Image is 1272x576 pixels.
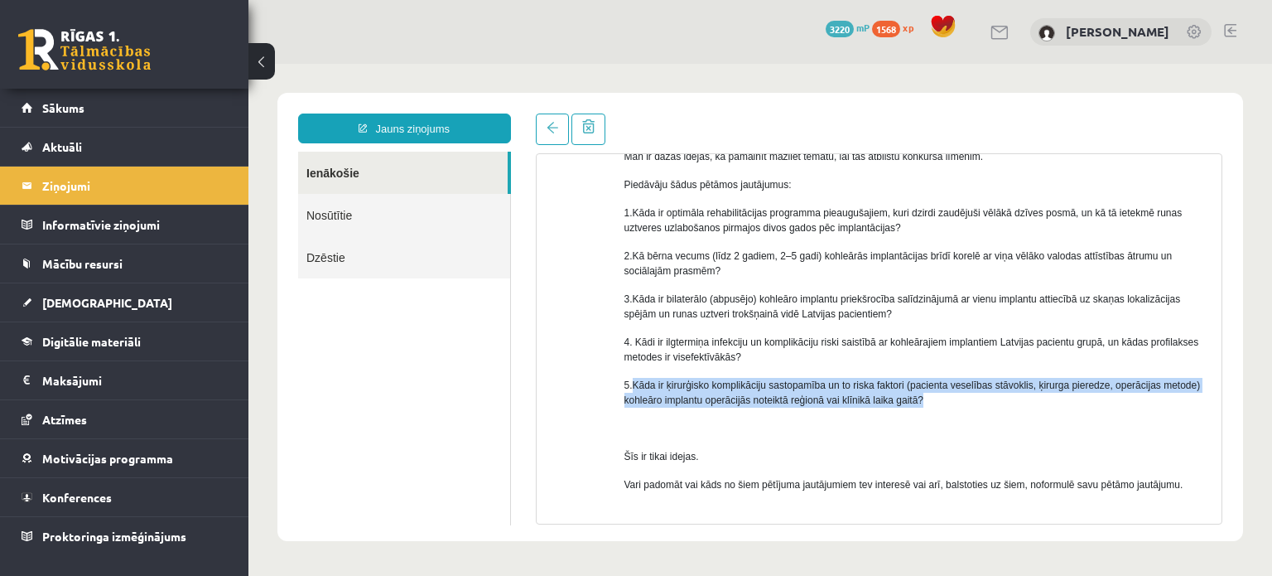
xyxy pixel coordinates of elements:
[22,283,228,322] a: [DEMOGRAPHIC_DATA]
[22,361,228,399] a: Maksājumi
[42,167,228,205] legend: Ziņojumi
[22,517,228,555] a: Proktoringa izmēģinājums
[22,206,228,244] a: Informatīvie ziņojumi
[376,114,961,128] p: Piedāvāju šādus pētāmos jautājumus:
[22,89,228,127] a: Sākums
[50,50,263,80] a: Jauns ziņojums
[376,385,961,400] p: Šīs ir tikai idejas.
[376,271,961,301] p: 4. Kādi ir ilgtermiņa infekciju un komplikāciju riski saistībā ar kohleārajiem implantiem Latvija...
[42,334,141,349] span: Digitālie materiāli
[22,478,228,516] a: Konferences
[872,21,922,34] a: 1568 xp
[1066,23,1169,40] a: [PERSON_NAME]
[872,21,900,37] span: 1568
[826,21,870,34] a: 3220 mP
[376,185,961,215] p: 2.Kā bērna vecums (līdz 2 gadiem, 2–5 gadi) kohleārās implantācijas brīdī korelē ar viņa vēlāko v...
[42,139,82,154] span: Aktuāli
[22,322,228,361] a: Digitālie materiāli
[42,256,123,271] span: Mācību resursi
[18,29,151,70] a: Rīgas 1. Tālmācības vidusskola
[42,451,173,466] span: Motivācijas programma
[22,167,228,205] a: Ziņojumi
[42,361,228,399] legend: Maksājumi
[50,172,262,215] a: Dzēstie
[826,21,854,37] span: 3220
[22,128,228,166] a: Aktuāli
[22,439,228,477] a: Motivācijas programma
[42,206,228,244] legend: Informatīvie ziņojumi
[376,142,961,172] p: 1.Kāda ir optimāla rehabilitācijas programma pieaugušajiem, kuri dzirdi zaudējuši vēlākā dzīves p...
[42,490,112,505] span: Konferences
[42,100,84,115] span: Sākums
[1038,25,1055,41] img: Gatis Pormalis
[376,414,961,428] p: Vari padomāt vai kāds no šiem pētījuma jautājumiem tev interesē vai arī, balstoties uz šiem, nofo...
[376,85,961,100] p: Man ir dažas idejas, kā pamainīt mazliet tematu, lai tas atbilstu konkursa līmenim.
[50,130,262,172] a: Nosūtītie
[22,400,228,438] a: Atzīmes
[50,88,259,130] a: Ienākošie
[22,244,228,283] a: Mācību resursi
[376,314,961,344] p: 5.Kāda ir ķirurģisko komplikāciju sastopamība un to riska faktori (pacienta veselības stāvoklis, ...
[903,21,913,34] span: xp
[42,529,186,544] span: Proktoringa izmēģinājums
[856,21,870,34] span: mP
[376,228,961,258] p: 3.Kāda ir bilaterālo (abpusējo) kohleāro implantu priekšrocība salīdzinājumā ar vienu implantu at...
[42,295,172,310] span: [DEMOGRAPHIC_DATA]
[42,412,87,427] span: Atzīmes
